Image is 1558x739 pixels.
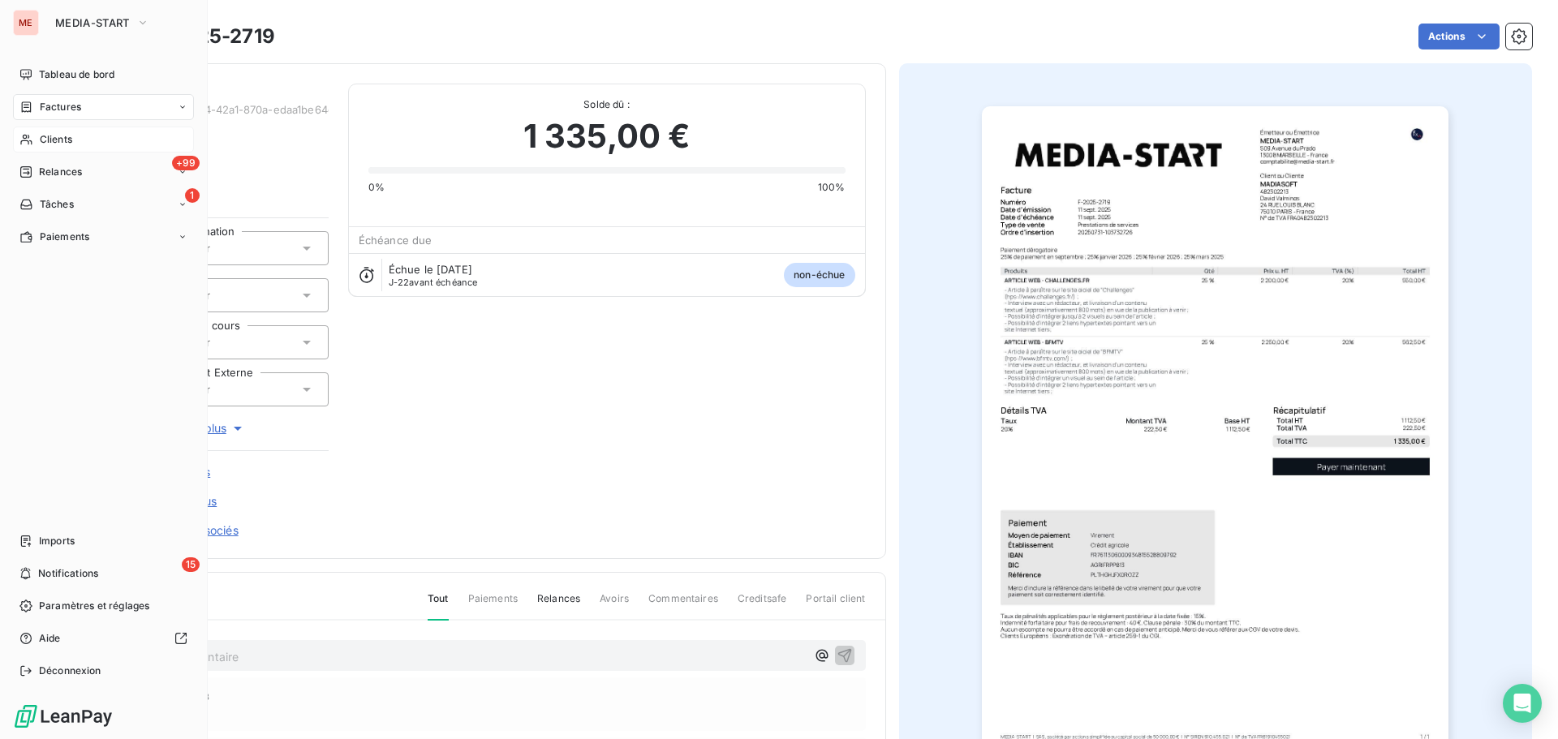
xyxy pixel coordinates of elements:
img: Logo LeanPay [13,703,114,729]
span: ddb2eb48-8ad4-42a1-870a-edaa1be64eed [127,103,329,116]
span: Tâches [40,197,74,212]
span: Aide [39,631,61,646]
span: 0% [368,180,385,195]
span: Relances [39,165,82,179]
span: Voir plus [181,420,246,436]
span: Échue le [DATE] [389,263,472,276]
span: Relances [537,591,580,619]
span: Paiements [468,591,518,619]
a: Aide [13,625,194,651]
span: avant échéance [389,277,478,287]
span: Solde dû : [368,97,846,112]
span: Paramètres et réglages [39,599,149,613]
span: Imports [39,534,75,548]
button: Voir plus [98,419,329,437]
span: Factures [40,100,81,114]
span: Déconnexion [39,664,101,678]
span: +99 [172,156,200,170]
h3: F-2025-2719 [152,22,275,51]
span: MEDIA-START [55,16,130,29]
span: Portail client [806,591,865,619]
span: Tableau de bord [39,67,114,82]
span: Échéance due [359,234,433,247]
span: Avoirs [600,591,629,619]
span: Commentaires [648,591,718,619]
span: J-22 [389,277,410,288]
div: ME [13,10,39,36]
span: Notifications [38,566,98,581]
button: Actions [1418,24,1500,49]
span: 100% [818,180,846,195]
span: non-échue [784,263,854,287]
span: Paiements [40,230,89,244]
span: 15 [182,557,200,572]
span: Tout [428,591,449,621]
span: Creditsafe [738,591,787,619]
span: Clients [40,132,72,147]
div: Open Intercom Messenger [1503,684,1542,723]
span: 1 [185,188,200,203]
span: 1 335,00 € [523,112,691,161]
